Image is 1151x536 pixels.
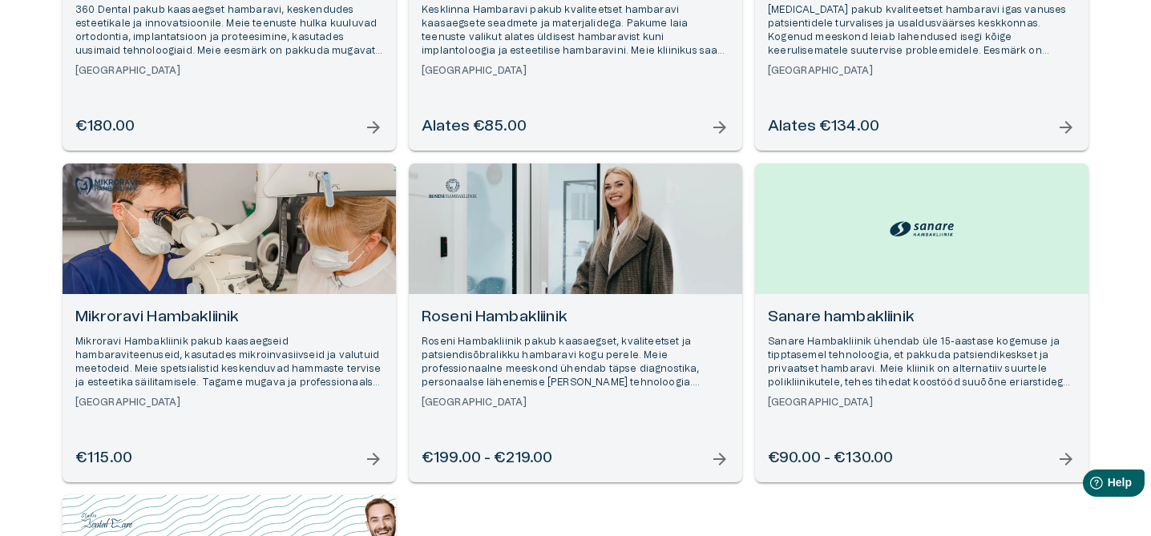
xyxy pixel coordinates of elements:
span: arrow_forward [364,118,383,137]
img: Roseni Hambakliinik logo [421,175,485,201]
a: Open selected supplier available booking dates [63,163,396,482]
h6: [GEOGRAPHIC_DATA] [75,396,383,409]
span: arrow_forward [364,449,383,469]
a: Open selected supplier available booking dates [409,163,742,482]
h6: €115.00 [75,448,132,470]
h6: [GEOGRAPHIC_DATA] [422,396,729,409]
span: arrow_forward [1056,118,1076,137]
h6: Alates €134.00 [768,116,879,138]
img: Studio Dental logo [75,507,139,533]
h6: Alates €85.00 [422,116,527,138]
span: arrow_forward [710,118,729,137]
img: Sanare hambakliinik logo [890,217,954,240]
iframe: Help widget launcher [1026,463,1151,508]
h6: [GEOGRAPHIC_DATA] [422,64,729,78]
p: Kesklinna Hambaravi pakub kvaliteetset hambaravi kaasaegsete seadmete ja materjalidega. Pakume la... [422,3,729,58]
h6: [GEOGRAPHIC_DATA] [768,64,1076,78]
h6: Sanare hambakliinik [768,307,1076,328]
a: Open selected supplier available booking dates [755,163,1088,482]
h6: Roseni Hambakliinik [422,307,729,328]
h6: Mikroravi Hambakliinik [75,307,383,328]
h6: [GEOGRAPHIC_DATA] [768,396,1076,409]
h6: [GEOGRAPHIC_DATA] [75,64,383,78]
span: arrow_forward [1056,449,1076,469]
img: Mikroravi Hambakliinik logo [75,175,139,196]
p: Roseni Hambakliinik pakub kaasaegset, kvaliteetset ja patsiendisõbralikku hambaravi kogu perele. ... [422,335,729,390]
h6: €199.00 - €219.00 [422,448,553,470]
p: [MEDICAL_DATA] pakub kvaliteetset hambaravi igas vanuses patsientidele turvalises ja usaldusväärs... [768,3,1076,58]
p: Sanare Hambakliinik ühendab üle 15-aastase kogemuse ja tipptasemel tehnoloogia, et pakkuda patsie... [768,335,1076,390]
p: Mikroravi Hambakliinik pakub kaasaegseid hambaraviteenuseid, kasutades mikroinvasiivseid ja valut... [75,335,383,390]
p: 360 Dental pakub kaasaegset hambaravi, keskendudes esteetikale ja innovatsioonile. Meie teenuste ... [75,3,383,58]
span: arrow_forward [710,449,729,469]
h6: €180.00 [75,116,135,138]
h6: €90.00 - €130.00 [768,448,893,470]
